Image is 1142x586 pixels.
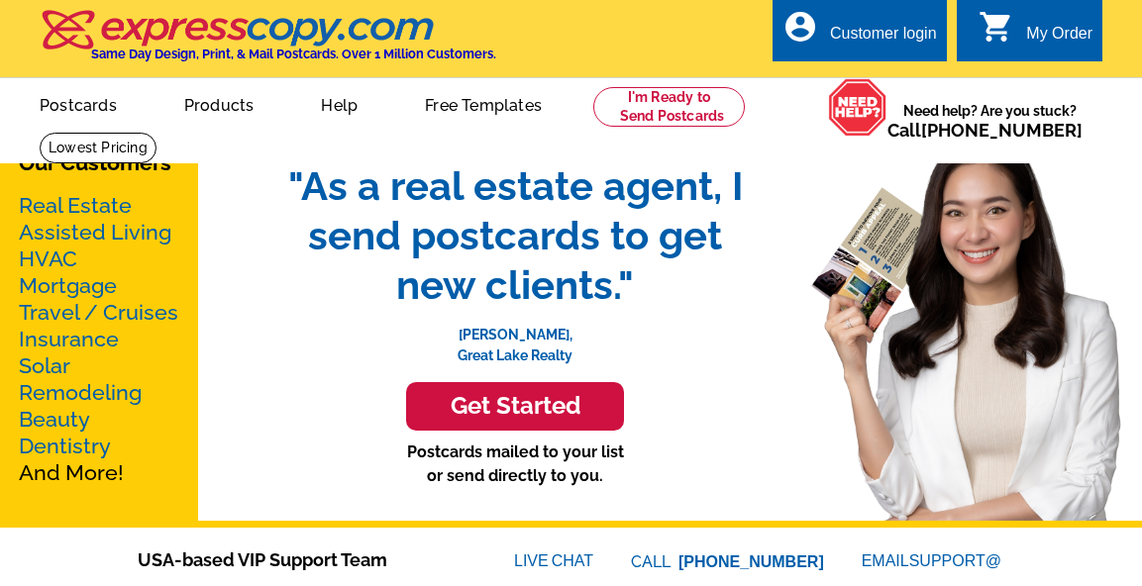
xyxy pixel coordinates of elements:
[19,220,171,244] a: Assisted Living
[828,78,887,137] img: help
[1026,25,1092,52] div: My Order
[921,120,1083,141] a: [PHONE_NUMBER]
[631,550,674,574] font: CALL
[138,546,455,573] span: USA-based VIP Support Team
[514,549,552,573] font: LIVE
[678,553,824,570] a: [PHONE_NUMBER]
[267,310,763,366] p: [PERSON_NAME], Great Lake Realty
[909,549,1004,573] font: SUPPORT@
[19,353,70,378] a: Solar
[19,434,111,458] a: Dentistry
[91,47,496,61] h4: Same Day Design, Print, & Mail Postcards. Over 1 Million Customers.
[40,24,496,61] a: Same Day Design, Print, & Mail Postcards. Over 1 Million Customers.
[8,80,149,127] a: Postcards
[862,552,1004,569] a: EMAILSUPPORT@
[830,25,937,52] div: Customer login
[782,9,818,45] i: account_circle
[887,101,1092,141] span: Need help? Are you stuck?
[289,80,389,127] a: Help
[782,22,937,47] a: account_circle Customer login
[514,552,593,569] a: LIVECHAT
[19,380,142,405] a: Remodeling
[979,9,1014,45] i: shopping_cart
[19,192,179,486] p: And More!
[19,193,132,218] a: Real Estate
[267,161,763,310] span: "As a real estate agent, I send postcards to get new clients."
[267,440,763,488] p: Postcards mailed to your list or send directly to you.
[19,407,90,432] a: Beauty
[19,273,117,298] a: Mortgage
[393,80,573,127] a: Free Templates
[19,300,178,325] a: Travel / Cruises
[19,327,119,351] a: Insurance
[153,80,286,127] a: Products
[887,120,1083,141] span: Call
[431,392,599,421] h3: Get Started
[979,22,1092,47] a: shopping_cart My Order
[19,246,77,271] a: HVAC
[267,382,763,431] a: Get Started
